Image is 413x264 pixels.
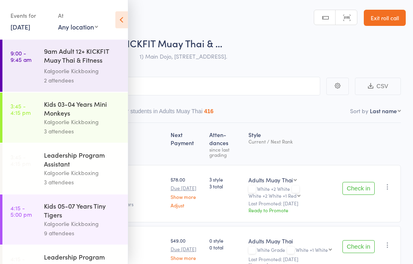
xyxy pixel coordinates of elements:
div: Events for [10,9,50,22]
label: Sort by [350,107,368,115]
div: 9 attendees [44,228,121,238]
div: Kalgoorlie Kickboxing [44,66,121,76]
a: Show more [171,255,203,260]
div: White Grade [248,247,336,254]
div: At [58,9,98,22]
div: Next Payment [167,127,206,161]
a: Adjust [171,203,203,208]
small: Last Promoted: [DATE] [248,201,336,206]
input: Search by name [12,77,320,95]
button: Other students in Adults Muay Thai416 [115,104,213,122]
time: 3:45 - 4:15 pm [10,103,31,116]
button: CSV [355,78,401,95]
div: Kids 03-04 Years Mini Monkeys [44,99,121,117]
div: 416 [204,108,213,114]
div: Current / Next Rank [248,139,336,144]
div: Any location [58,22,98,31]
small: Due [DATE] [171,246,203,252]
button: Check in [342,240,375,253]
a: 4:15 -5:00 pmKids 05-07 Years Tiny TigersKalgoorlie Kickboxing9 attendees [2,194,128,245]
span: 1) Main Dojo, [STREET_ADDRESS]. [140,52,227,60]
div: White +1 White [296,247,328,252]
div: Leadership Program Assistant [44,150,121,168]
div: Kalgoorlie Kickboxing [44,219,121,228]
div: Adults Muay Thai [248,237,336,245]
span: 3 total [209,183,242,190]
a: Show more [171,194,203,199]
div: Last name [370,107,397,115]
div: Kalgoorlie Kickboxing [44,117,121,127]
div: Atten­dances [206,127,245,161]
small: Due [DATE] [171,185,203,191]
div: 9am Adult 12+ KICKFIT Muay Thai & Fitness Kickboxi... [44,46,121,66]
div: since last grading [209,147,242,157]
span: 0 total [209,244,242,251]
div: Ready to Promote [248,207,336,213]
div: White +2 White +1 Red [248,193,296,198]
div: $78.00 [171,176,203,208]
a: 3:45 -4:15 pmKids 03-04 Years Mini MonkeysKalgoorlie Kickboxing3 attendees [2,93,128,143]
div: White +2 White [248,186,336,198]
a: Exit roll call [364,10,406,26]
div: Adults Muay Thai [248,176,293,184]
a: 3:45 -4:15 pmLeadership Program AssistantKalgoorlie Kickboxing3 attendees [2,144,128,194]
span: 0 style [209,237,242,244]
small: Last Promoted: [DATE] [248,256,336,262]
a: 9:00 -9:45 am9am Adult 12+ KICKFIT Muay Thai & Fitness Kickboxi...Kalgoorlie Kickboxing2 attendees [2,40,128,92]
div: 3 attendees [44,127,121,136]
div: 2 attendees [44,76,121,85]
span: 3 style [209,176,242,183]
span: Adult 12+ KICKFIT Muay Thai & … [79,36,222,50]
a: [DATE] [10,22,30,31]
time: 9:00 - 9:45 am [10,50,31,63]
div: Kalgoorlie Kickboxing [44,168,121,177]
div: Kids 05-07 Years Tiny Tigers [44,201,121,219]
div: Style [245,127,339,161]
time: 3:45 - 4:15 pm [10,154,31,167]
div: 3 attendees [44,177,121,187]
time: 4:15 - 5:00 pm [10,205,32,218]
button: Check in [342,182,375,195]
